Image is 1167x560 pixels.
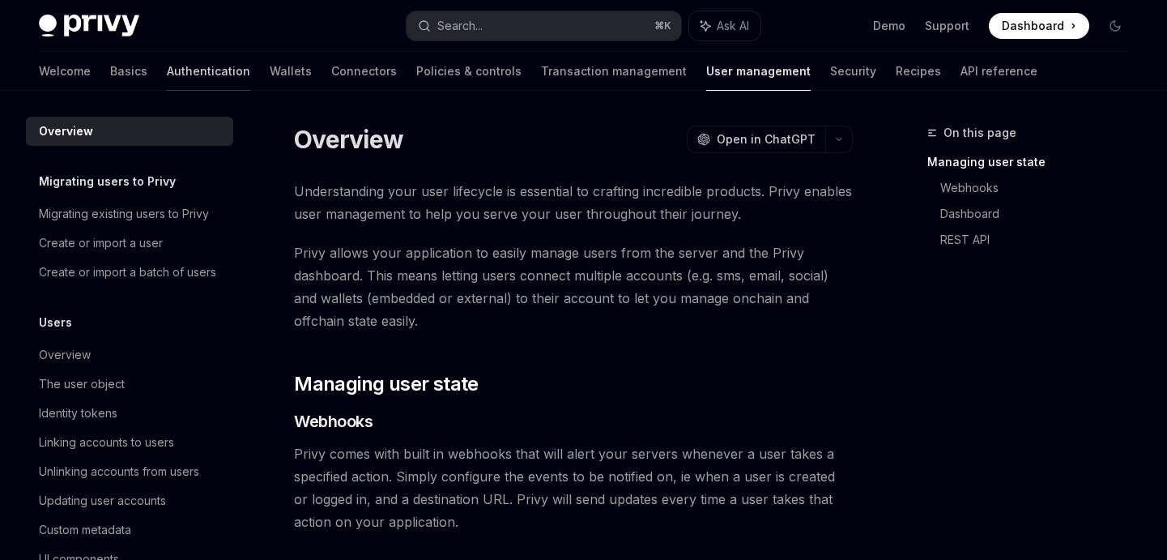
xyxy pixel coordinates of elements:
h1: Overview [294,125,403,154]
button: Ask AI [689,11,760,41]
a: Authentication [167,52,250,91]
button: Open in ChatGPT [687,126,825,153]
a: User management [706,52,811,91]
a: Transaction management [541,52,687,91]
a: Connectors [331,52,397,91]
div: Overview [39,122,93,141]
h5: Users [39,313,72,332]
a: Demo [873,18,905,34]
a: Updating user accounts [26,486,233,515]
img: dark logo [39,15,139,37]
span: ⌘ K [654,19,671,32]
a: Policies & controls [416,52,522,91]
a: API reference [960,52,1037,91]
a: Wallets [270,52,312,91]
a: Unlinking accounts from users [26,457,233,486]
a: Migrating existing users to Privy [26,199,233,229]
a: Security [830,52,876,91]
a: Create or import a batch of users [26,258,233,287]
a: Custom metadata [26,515,233,545]
span: Understanding your user lifecycle is essential to crafting incredible products. Privy enables use... [294,180,853,225]
span: Privy comes with built in webhooks that will alert your servers whenever a user takes a specified... [294,442,853,533]
div: Identity tokens [39,404,117,423]
a: Support [925,18,969,34]
a: Dashboard [940,201,1141,227]
span: Dashboard [1002,18,1064,34]
a: Dashboard [989,13,1089,39]
a: Linking accounts to users [26,428,233,457]
a: Create or import a user [26,229,233,258]
div: Create or import a batch of users [39,263,216,282]
div: Search... [437,16,483,36]
div: Migrating existing users to Privy [39,204,209,224]
button: Search...⌘K [407,11,682,41]
div: The user object [39,374,125,394]
div: Custom metadata [39,520,131,540]
div: Linking accounts to users [39,433,174,452]
a: Overview [26,117,233,146]
a: Welcome [39,52,91,91]
a: Basics [110,52,147,91]
a: REST API [940,227,1141,253]
button: Toggle dark mode [1102,13,1128,39]
a: Identity tokens [26,399,233,428]
h5: Migrating users to Privy [39,172,176,191]
span: Ask AI [717,18,749,34]
a: The user object [26,370,233,399]
a: Recipes [896,52,941,91]
span: Managing user state [294,371,479,397]
a: Overview [26,340,233,370]
div: Create or import a user [39,233,163,253]
span: Webhooks [294,410,373,433]
span: On this page [943,123,1016,143]
span: Privy allows your application to easily manage users from the server and the Privy dashboard. Thi... [294,242,853,332]
div: Unlinking accounts from users [39,462,199,481]
div: Overview [39,345,91,365]
a: Webhooks [940,175,1141,201]
span: Open in ChatGPT [717,131,816,147]
div: Updating user accounts [39,491,166,511]
a: Managing user state [927,149,1141,175]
